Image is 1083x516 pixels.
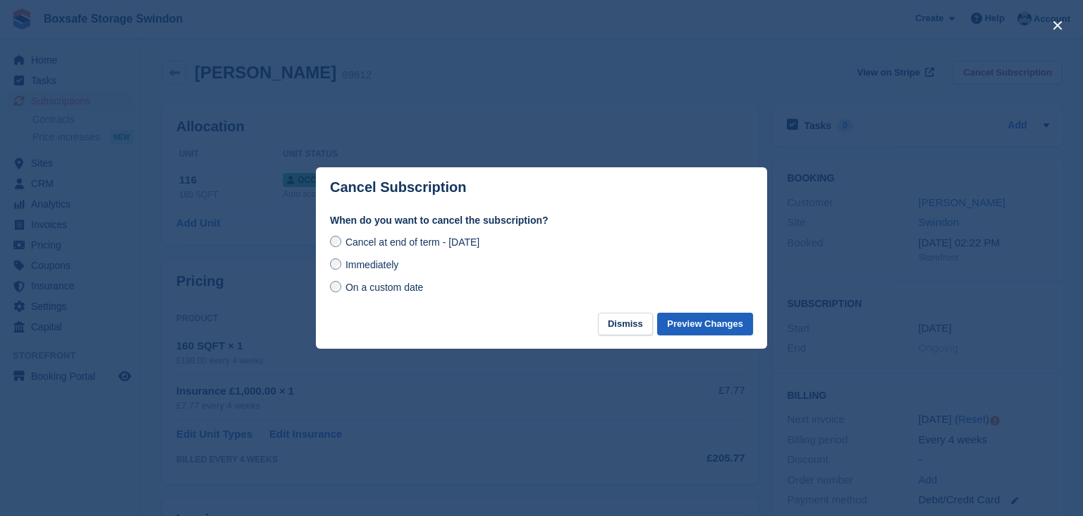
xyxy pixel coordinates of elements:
button: close [1046,14,1069,37]
label: When do you want to cancel the subscription? [330,213,753,228]
input: On a custom date [330,281,341,292]
button: Preview Changes [657,313,753,336]
span: Immediately [345,259,398,270]
span: Cancel at end of term - [DATE] [345,236,479,248]
button: Dismiss [598,313,653,336]
p: Cancel Subscription [330,179,466,196]
input: Cancel at end of term - [DATE] [330,236,341,247]
span: On a custom date [345,282,424,293]
input: Immediately [330,258,341,270]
